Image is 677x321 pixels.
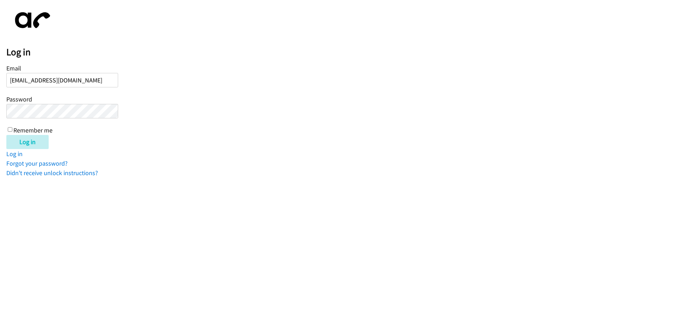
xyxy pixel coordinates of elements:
[6,169,98,177] a: Didn't receive unlock instructions?
[6,159,68,167] a: Forgot your password?
[6,150,23,158] a: Log in
[6,95,32,103] label: Password
[6,64,21,72] label: Email
[13,126,53,134] label: Remember me
[6,46,677,58] h2: Log in
[6,6,56,34] img: aphone-8a226864a2ddd6a5e75d1ebefc011f4aa8f32683c2d82f3fb0802fe031f96514.svg
[6,135,49,149] input: Log in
